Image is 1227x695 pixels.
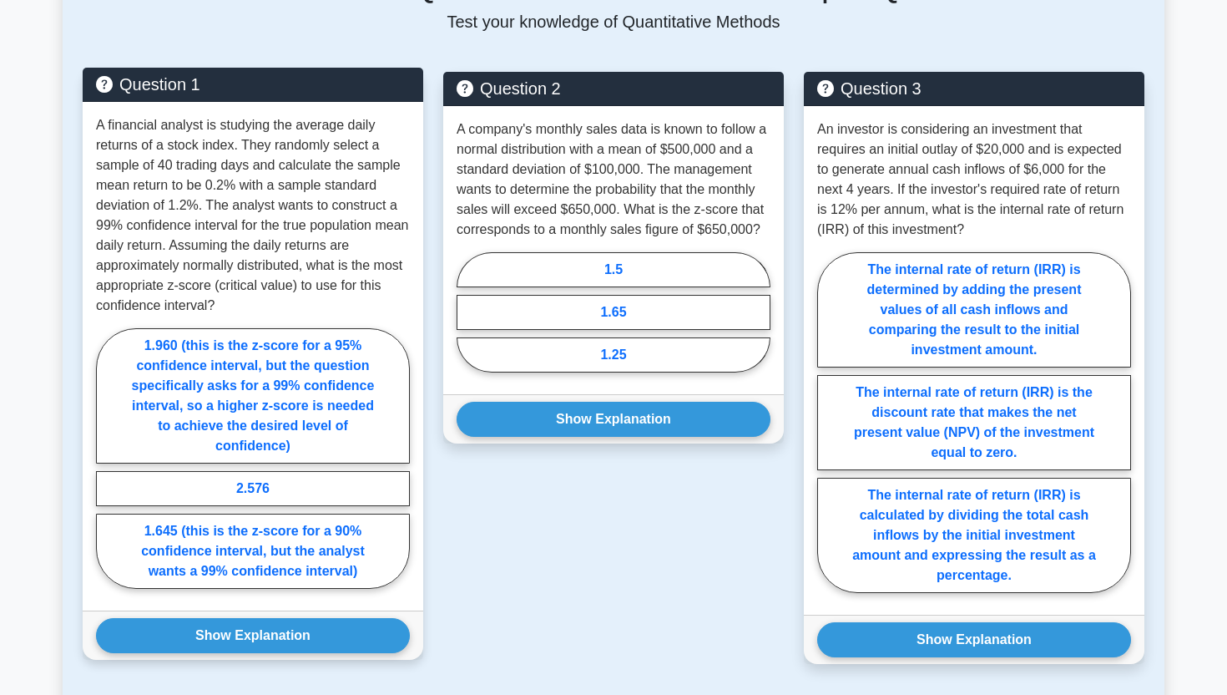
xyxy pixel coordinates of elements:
p: Test your knowledge of Quantitative Methods [83,12,1144,32]
label: 1.65 [457,295,770,330]
button: Show Explanation [96,618,410,653]
h5: Question 2 [457,79,770,99]
p: An investor is considering an investment that requires an initial outlay of $20,000 and is expect... [817,119,1131,240]
label: 1.645 (this is the z-score for a 90% confidence interval, but the analyst wants a 99% confidence ... [96,514,410,589]
label: 1.960 (this is the z-score for a 95% confidence interval, but the question specifically asks for ... [96,328,410,464]
h5: Question 3 [817,79,1131,99]
label: The internal rate of return (IRR) is the discount rate that makes the net present value (NPV) of ... [817,375,1131,470]
p: A financial analyst is studying the average daily returns of a stock index. They randomly select ... [96,115,410,316]
label: 2.576 [96,471,410,506]
label: The internal rate of return (IRR) is calculated by dividing the total cash inflows by the initial... [817,478,1131,593]
button: Show Explanation [817,622,1131,657]
p: A company's monthly sales data is known to follow a normal distribution with a mean of $500,000 a... [457,119,770,240]
label: The internal rate of return (IRR) is determined by adding the present values of all cash inflows ... [817,252,1131,368]
h5: Question 1 [96,74,410,94]
button: Show Explanation [457,402,770,437]
label: 1.5 [457,252,770,287]
label: 1.25 [457,337,770,373]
